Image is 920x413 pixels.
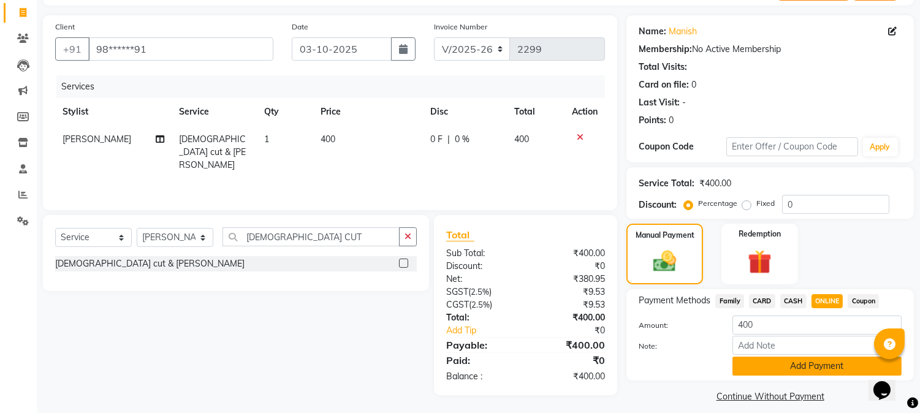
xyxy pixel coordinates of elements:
[455,133,470,146] span: 0 %
[541,324,615,337] div: ₹0
[172,98,257,126] th: Service
[526,338,615,352] div: ₹400.00
[740,247,779,277] img: _gift.svg
[437,370,526,383] div: Balance :
[526,370,615,383] div: ₹400.00
[63,134,131,145] span: [PERSON_NAME]
[749,294,775,308] span: CARD
[515,134,530,145] span: 400
[437,353,526,368] div: Paid:
[629,341,723,352] label: Note:
[646,248,683,275] img: _cash.svg
[639,140,726,153] div: Coupon Code
[732,357,902,376] button: Add Payment
[437,273,526,286] div: Net:
[437,247,526,260] div: Sub Total:
[869,364,908,401] iframe: chat widget
[639,43,692,56] div: Membership:
[423,98,507,126] th: Disc
[508,98,565,126] th: Total
[446,299,469,310] span: CGST
[526,247,615,260] div: ₹400.00
[639,43,902,56] div: No Active Membership
[682,96,686,109] div: -
[526,311,615,324] div: ₹400.00
[526,273,615,286] div: ₹380.95
[471,287,489,297] span: 2.5%
[639,177,694,190] div: Service Total:
[636,230,694,241] label: Manual Payment
[56,75,614,98] div: Services
[639,96,680,109] div: Last Visit:
[437,311,526,324] div: Total:
[699,177,731,190] div: ₹400.00
[732,316,902,335] input: Amount
[437,298,526,311] div: ( )
[848,294,879,308] span: Coupon
[629,320,723,331] label: Amount:
[264,134,269,145] span: 1
[471,300,490,309] span: 2.5%
[526,353,615,368] div: ₹0
[437,260,526,273] div: Discount:
[739,229,781,240] label: Redemption
[55,98,172,126] th: Stylist
[55,21,75,32] label: Client
[629,390,911,403] a: Continue Without Payment
[756,198,775,209] label: Fixed
[526,286,615,298] div: ₹9.53
[321,134,335,145] span: 400
[526,260,615,273] div: ₹0
[313,98,423,126] th: Price
[863,138,898,156] button: Apply
[726,137,857,156] input: Enter Offer / Coupon Code
[639,199,677,211] div: Discount:
[715,294,744,308] span: Family
[639,25,666,38] div: Name:
[691,78,696,91] div: 0
[292,21,308,32] label: Date
[55,37,89,61] button: +91
[565,98,605,126] th: Action
[447,133,450,146] span: |
[639,78,689,91] div: Card on file:
[430,133,443,146] span: 0 F
[446,286,468,297] span: SGST
[257,98,313,126] th: Qty
[222,227,400,246] input: Search or Scan
[639,294,710,307] span: Payment Methods
[812,294,843,308] span: ONLINE
[698,198,737,209] label: Percentage
[180,134,246,170] span: [DEMOGRAPHIC_DATA] cut & [PERSON_NAME]
[639,61,687,74] div: Total Visits:
[639,114,666,127] div: Points:
[437,338,526,352] div: Payable:
[437,286,526,298] div: ( )
[669,114,674,127] div: 0
[780,294,807,308] span: CASH
[669,25,697,38] a: Manish
[732,336,902,355] input: Add Note
[434,21,487,32] label: Invoice Number
[446,229,474,241] span: Total
[526,298,615,311] div: ₹9.53
[437,324,541,337] a: Add Tip
[88,37,273,61] input: Search by Name/Mobile/Email/Code
[55,257,245,270] div: [DEMOGRAPHIC_DATA] cut & [PERSON_NAME]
